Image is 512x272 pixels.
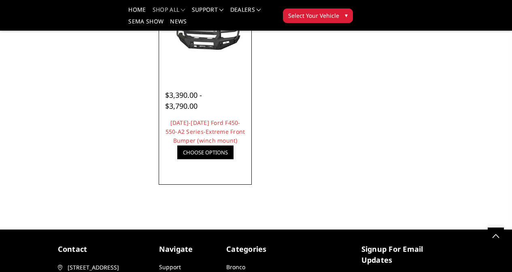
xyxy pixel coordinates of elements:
[361,244,455,266] h5: signup for email updates
[177,145,234,159] a: Choose Options
[159,244,219,255] h5: Navigate
[230,7,261,19] a: Dealers
[153,7,185,19] a: shop all
[226,263,245,271] a: Bronco
[192,7,224,19] a: Support
[488,228,504,244] a: Click to Top
[128,7,146,19] a: Home
[288,11,339,20] span: Select Your Vehicle
[128,19,164,30] a: SEMA Show
[345,11,348,19] span: ▾
[165,90,202,111] span: $3,390.00 - $3,790.00
[226,244,286,255] h5: Categories
[283,8,353,23] button: Select Your Vehicle
[58,244,151,255] h5: contact
[170,19,187,30] a: News
[159,263,181,271] a: Support
[161,13,249,54] img: 2023-2025 Ford F450-550-A2 Series-Extreme Front Bumper (winch mount)
[166,119,245,144] a: [DATE]-[DATE] Ford F450-550-A2 Series-Extreme Front Bumper (winch mount)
